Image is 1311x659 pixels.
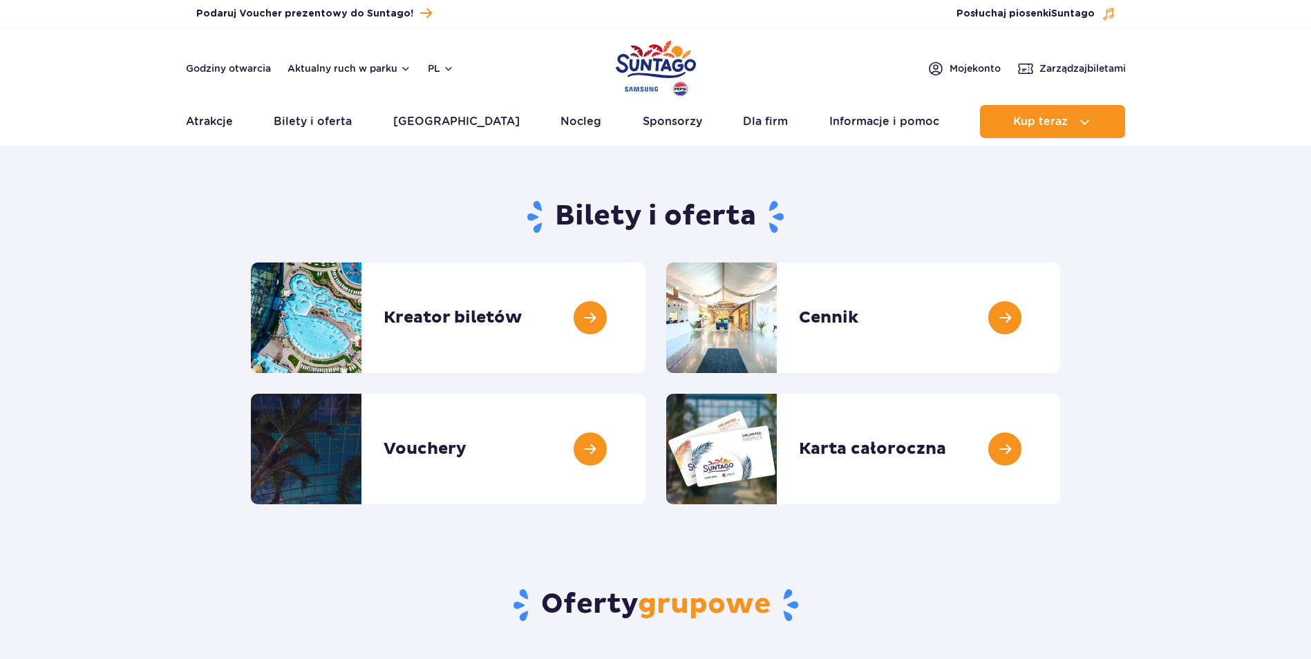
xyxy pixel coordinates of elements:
button: Kup teraz [980,105,1125,138]
h1: Bilety i oferta [251,199,1060,235]
a: Dla firm [743,105,788,138]
a: Zarządzajbiletami [1017,60,1126,77]
a: Bilety i oferta [274,105,352,138]
button: Posłuchaj piosenkiSuntago [956,7,1115,21]
a: Mojekonto [927,60,1001,77]
a: Informacje i pomoc [829,105,939,138]
span: grupowe [638,587,771,622]
a: Atrakcje [186,105,233,138]
button: pl [428,61,454,75]
a: [GEOGRAPHIC_DATA] [393,105,520,138]
span: Kup teraz [1013,115,1068,128]
span: Posłuchaj piosenki [956,7,1095,21]
a: Sponsorzy [643,105,702,138]
span: Moje konto [950,61,1001,75]
button: Aktualny ruch w parku [287,63,411,74]
a: Nocleg [560,105,601,138]
h2: Oferty [251,587,1060,623]
span: Podaruj Voucher prezentowy do Suntago! [196,7,413,21]
a: Godziny otwarcia [186,61,271,75]
span: Zarządzaj biletami [1039,61,1126,75]
span: Suntago [1051,9,1095,19]
a: Podaruj Voucher prezentowy do Suntago! [196,4,432,23]
a: Park of Poland [616,35,696,98]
